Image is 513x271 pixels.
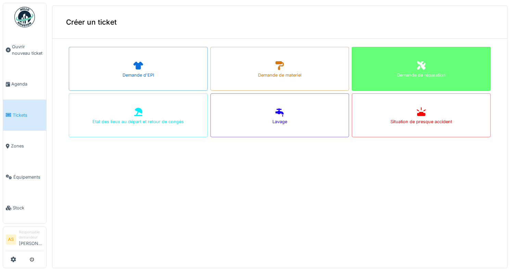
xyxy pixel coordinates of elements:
[11,81,43,87] span: Agenda
[397,72,446,78] div: Demande de réparation
[13,174,43,180] span: Équipements
[3,192,46,223] a: Stock
[3,69,46,100] a: Agenda
[3,31,46,69] a: Ouvrir nouveau ticket
[3,100,46,130] a: Tickets
[6,234,16,245] li: AS
[52,6,507,39] div: Créer un ticket
[390,118,452,125] div: Situation de presque accident
[3,131,46,162] a: Zones
[92,118,184,125] div: Etat des lieux au départ et retour de congés
[19,230,43,249] li: [PERSON_NAME]
[19,230,43,240] div: Responsable demandeur
[14,7,35,27] img: Badge_color-CXgf-gQk.svg
[3,162,46,192] a: Équipements
[272,118,287,125] div: Lavage
[12,43,43,56] span: Ouvrir nouveau ticket
[13,112,43,118] span: Tickets
[11,143,43,149] span: Zones
[13,205,43,211] span: Stock
[6,230,43,251] a: AS Responsable demandeur[PERSON_NAME]
[123,72,154,78] div: Demande d'EPI
[258,72,302,78] div: Demande de materiel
